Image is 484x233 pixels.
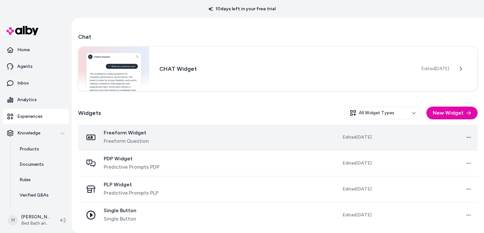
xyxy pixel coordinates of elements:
a: Verified Q&As [13,188,69,203]
p: Home [17,47,30,53]
a: Inbox [3,76,69,91]
span: Edited [DATE] [422,66,449,72]
span: Predictive Prompts PDP [104,163,159,171]
a: Home [3,42,69,58]
p: 10 days left in your free trial [205,6,279,12]
p: [PERSON_NAME] [21,214,50,220]
a: Agents [3,59,69,74]
img: Chat widget [78,47,149,91]
button: New Widget [426,107,478,119]
span: Single Button [104,207,136,214]
p: Experiences [17,113,43,120]
a: Experiences [3,109,69,124]
span: H [8,215,18,225]
span: PLP Widget [104,181,158,188]
p: Analytics [17,97,37,103]
h3: CHAT Widget [159,64,411,73]
span: Freeform Question [104,137,149,145]
p: Knowledge [17,130,40,136]
img: alby Logo [6,26,38,35]
span: Edited [DATE] [343,186,372,192]
p: Documents [20,161,44,168]
span: PDP Widget [104,156,159,162]
a: Rules [13,172,69,188]
p: Inbox [17,80,29,86]
h2: Chat [78,32,478,41]
span: Edited [DATE] [343,160,372,166]
p: Rules [20,177,31,183]
a: Chat widgetCHAT WidgetEdited[DATE] [78,46,478,91]
a: Products [13,141,69,157]
a: Analytics [3,92,69,108]
p: Agents [17,63,33,70]
span: Single Button [104,215,136,223]
span: Freeform Widget [104,130,149,136]
p: Verified Q&As [20,192,49,198]
button: H[PERSON_NAME]Bed Bath and Beyond [4,210,55,230]
span: Bed Bath and Beyond [21,220,50,227]
span: Edited [DATE] [343,212,372,218]
button: Knowledge [3,125,69,141]
button: All Widget Types [344,107,421,119]
span: Predictive Prompts PLP [104,189,158,197]
p: Products [20,146,39,152]
span: Edited [DATE] [343,134,372,141]
h2: Widgets [78,108,101,117]
a: Documents [13,157,69,172]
